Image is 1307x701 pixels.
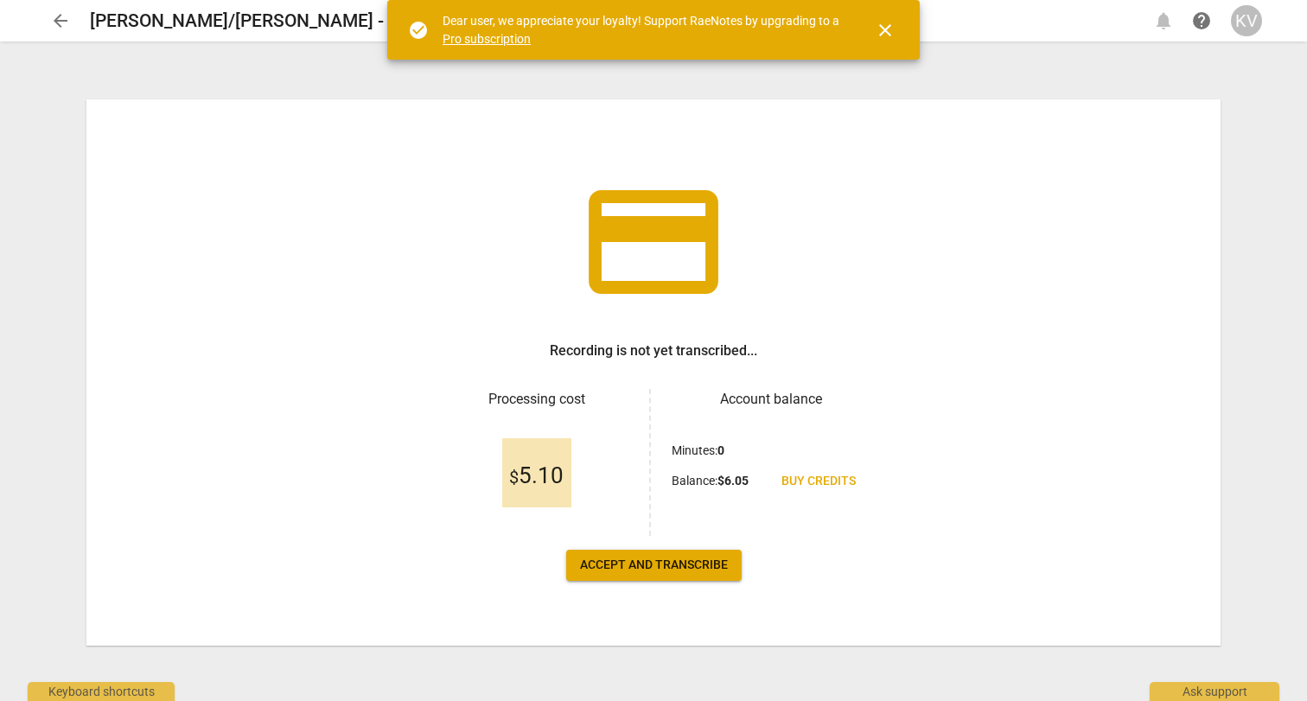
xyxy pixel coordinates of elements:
h3: Processing cost [437,389,635,410]
button: Close [864,10,906,51]
p: Balance : [672,472,749,490]
b: 0 [717,443,724,457]
b: $ 6.05 [717,474,749,488]
span: Buy credits [781,473,856,490]
p: Minutes : [672,442,724,460]
span: Accept and transcribe [580,557,728,574]
div: Keyboard shortcuts [28,682,175,701]
div: Dear user, we appreciate your loyalty! Support RaeNotes by upgrading to a [443,12,844,48]
span: check_circle [408,20,429,41]
a: Help [1186,5,1217,36]
h3: Recording is not yet transcribed... [550,341,757,361]
span: 5.10 [509,463,564,489]
span: $ [509,467,519,488]
span: arrow_back [50,10,71,31]
span: credit_card [576,164,731,320]
h2: [PERSON_NAME]/[PERSON_NAME] - 1 - 20250822 [90,10,496,32]
a: Buy credits [768,466,870,497]
div: Ask support [1150,682,1279,701]
a: Pro subscription [443,32,531,46]
button: Accept and transcribe [566,550,742,581]
span: close [875,20,896,41]
h3: Account balance [672,389,870,410]
button: KV [1231,5,1262,36]
span: help [1191,10,1212,31]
